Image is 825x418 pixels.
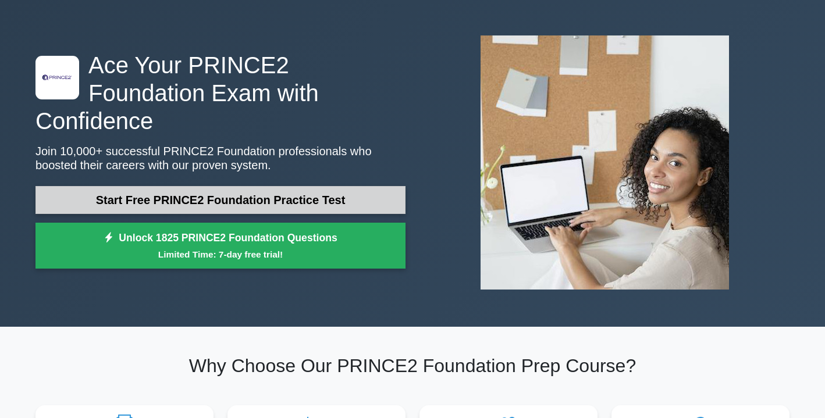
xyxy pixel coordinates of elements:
p: Join 10,000+ successful PRINCE2 Foundation professionals who boosted their careers with our prove... [35,144,406,172]
h1: Ace Your PRINCE2 Foundation Exam with Confidence [35,51,406,135]
a: Unlock 1825 PRINCE2 Foundation QuestionsLimited Time: 7-day free trial! [35,223,406,269]
a: Start Free PRINCE2 Foundation Practice Test [35,186,406,214]
small: Limited Time: 7-day free trial! [50,248,391,261]
h2: Why Choose Our PRINCE2 Foundation Prep Course? [35,355,790,377]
